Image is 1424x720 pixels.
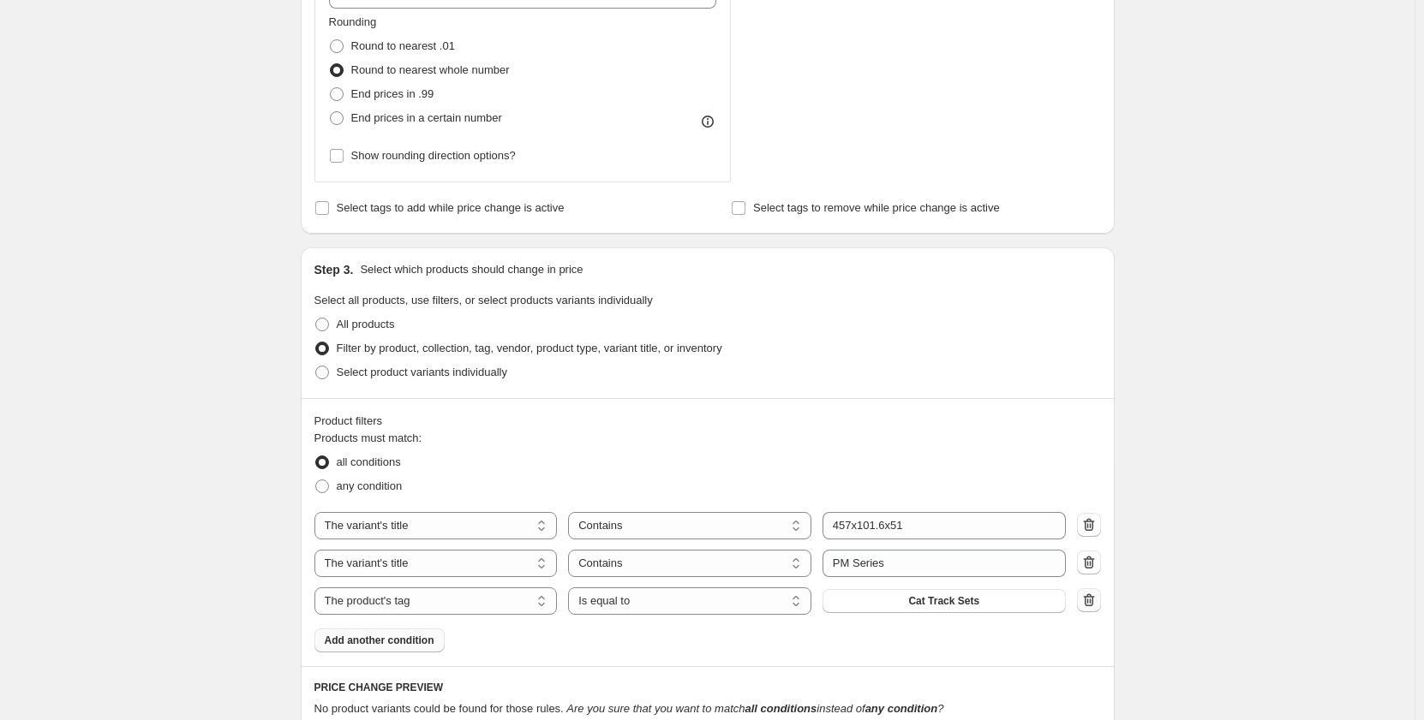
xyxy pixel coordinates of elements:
h6: PRICE CHANGE PREVIEW [314,681,1101,694]
span: Select all products, use filters, or select products variants individually [314,294,653,306]
span: Rounding [329,15,377,28]
button: Add another condition [314,628,445,652]
span: Round to nearest whole number [351,63,510,76]
span: Select product variants individually [337,366,507,378]
span: all conditions [337,455,401,468]
div: Product filters [314,413,1101,430]
span: Select tags to add while price change is active [337,201,565,214]
button: Cat Track Sets [823,589,1066,613]
span: Add another condition [325,634,434,647]
span: Show rounding direction options? [351,149,516,162]
span: any condition [337,479,403,492]
span: End prices in a certain number [351,111,502,124]
span: Round to nearest .01 [351,39,455,52]
span: End prices in .99 [351,87,434,100]
span: No product variants could be found for those rules. [314,702,564,715]
span: Filter by product, collection, tag, vendor, product type, variant title, or inventory [337,342,722,354]
b: all conditions [745,702,817,715]
span: All products [337,318,395,330]
span: Select tags to remove while price change is active [753,201,1000,214]
i: Are you sure that you want to match instead of ? [566,702,943,715]
span: Cat Track Sets [908,594,979,608]
b: any condition [865,702,938,715]
h2: Step 3. [314,261,354,278]
span: Products must match: [314,431,422,444]
p: Select which products should change in price [360,261,583,278]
